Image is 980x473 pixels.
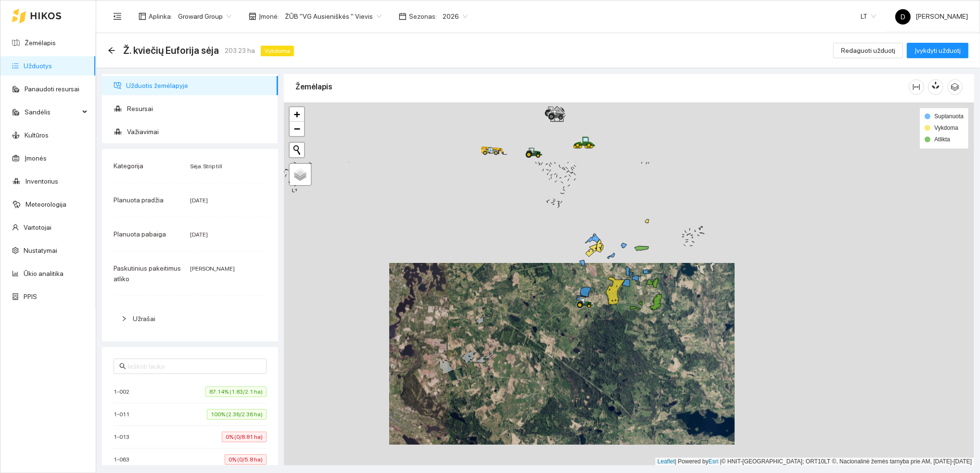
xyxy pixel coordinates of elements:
span: 0% (0/8.81 ha) [222,432,267,442]
span: Planuota pradžia [114,196,164,204]
a: Esri [709,458,719,465]
input: Ieškoti lauko [128,361,261,372]
a: Layers [290,164,311,185]
span: 0% (0/5.8 ha) [225,454,267,465]
span: Vykdoma [934,124,958,131]
button: column-width [909,79,924,95]
span: LT [861,9,876,24]
span: ŽŪB "VG Ausieniškės " Vievis [285,9,382,24]
span: Įvykdyti užduotį [915,45,961,56]
span: Suplanuota [934,113,964,120]
span: Kategorija [114,162,143,170]
div: Atgal [108,47,115,55]
a: Įmonės [25,154,47,162]
span: [DATE] [190,231,208,238]
span: − [294,123,300,135]
span: Paskutinius pakeitimus atliko [114,264,181,283]
span: + [294,108,300,120]
span: calendar [399,12,407,20]
span: shop [249,12,256,20]
span: [PERSON_NAME] [895,12,968,20]
span: Vykdoma [261,46,294,56]
span: column-width [909,83,924,91]
span: 100% (2.36/2.36 ha) [207,409,267,420]
span: 2026 [443,9,468,24]
a: Leaflet [658,458,675,465]
a: Redaguoti užduotį [833,47,903,54]
span: [PERSON_NAME] [190,265,235,272]
div: Užrašai [114,308,267,330]
span: menu-fold [113,12,122,21]
a: Zoom out [290,122,304,136]
div: Žemėlapis [295,73,909,100]
a: Žemėlapis [25,39,56,47]
a: Inventorius [25,177,58,185]
a: Kultūros [25,131,49,139]
span: [DATE] [190,197,208,204]
div: | Powered by © HNIT-[GEOGRAPHIC_DATA]; ORT10LT ©, Nacionalinė žemės tarnyba prie AM, [DATE]-[DATE] [655,458,974,466]
a: Užduotys [24,62,52,70]
span: layout [139,12,146,20]
span: Užrašai [133,315,155,323]
span: Sezonas : [409,11,437,22]
span: 87.14% (1.83/2.1 ha) [205,386,267,397]
button: Initiate a new search [290,143,304,157]
span: Ž. kviečių Euforija sėja [123,43,219,58]
span: 1-002 [114,387,134,397]
span: Įmonė : [259,11,279,22]
span: Planuota pabaiga [114,230,166,238]
button: menu-fold [108,7,127,26]
span: Atlikta [934,136,950,143]
span: arrow-left [108,47,115,54]
button: Redaguoti užduotį [833,43,903,58]
span: 1-011 [114,410,134,419]
a: Ūkio analitika [24,270,64,277]
a: PPIS [24,293,37,300]
a: Meteorologija [25,200,66,208]
span: D [901,9,905,25]
span: Važiavimai [127,122,270,141]
span: Sandėlis [25,102,79,122]
span: Užduotis žemėlapyje [126,76,270,95]
a: Nustatymai [24,247,57,254]
a: Zoom in [290,107,304,122]
span: right [121,316,127,322]
span: search [119,363,126,370]
span: 1-063 [114,455,134,464]
a: Panaudoti resursai [25,85,79,93]
a: Vartotojai [24,224,51,231]
span: Sėja. Strip till [190,163,222,170]
span: Redaguoti užduotį [841,45,895,56]
button: Įvykdyti užduotį [907,43,968,58]
span: | [720,458,722,465]
span: Groward Group [178,9,231,24]
span: Resursai [127,99,270,118]
span: Aplinka : [149,11,172,22]
span: 203.23 ha [225,45,255,56]
span: 1-013 [114,432,134,442]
